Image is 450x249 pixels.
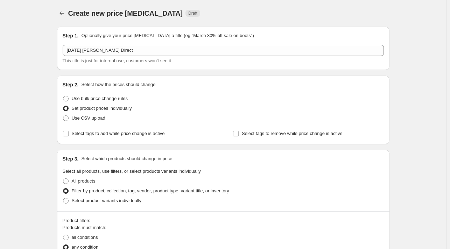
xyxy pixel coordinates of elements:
[63,217,384,224] div: Product filters
[81,155,172,162] p: Select which products should change in price
[242,131,343,136] span: Select tags to remove while price change is active
[63,81,79,88] h2: Step 2.
[63,58,171,63] span: This title is just for internal use, customers won't see it
[63,155,79,162] h2: Step 3.
[81,81,155,88] p: Select how the prices should change
[57,8,67,18] button: Price change jobs
[63,225,107,230] span: Products must match:
[72,131,165,136] span: Select tags to add while price change is active
[63,32,79,39] h2: Step 1.
[63,169,201,174] span: Select all products, use filters, or select products variants individually
[72,178,96,184] span: All products
[72,198,141,203] span: Select product variants individually
[72,106,132,111] span: Set product prices individually
[72,115,105,121] span: Use CSV upload
[188,10,197,16] span: Draft
[72,235,98,240] span: all conditions
[72,96,128,101] span: Use bulk price change rules
[68,9,183,17] span: Create new price [MEDICAL_DATA]
[63,45,384,56] input: 30% off holiday sale
[72,188,229,193] span: Filter by product, collection, tag, vendor, product type, variant title, or inventory
[81,32,254,39] p: Optionally give your price [MEDICAL_DATA] a title (eg "March 30% off sale on boots")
